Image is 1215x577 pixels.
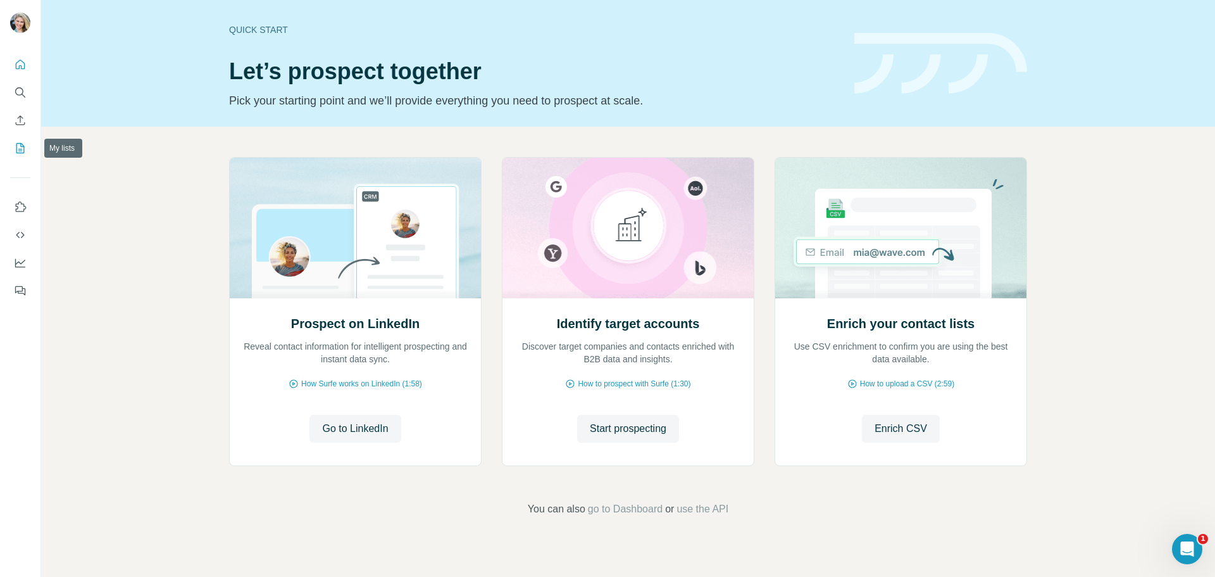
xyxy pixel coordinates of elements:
[665,502,674,517] span: or
[862,415,940,443] button: Enrich CSV
[10,251,30,274] button: Dashboard
[10,279,30,302] button: Feedback
[1172,534,1202,564] iframe: Intercom live chat
[10,137,30,160] button: My lists
[10,224,30,246] button: Use Surfe API
[860,378,954,390] span: How to upload a CSV (2:59)
[10,13,30,33] img: Avatar
[557,315,700,333] h2: Identify target accounts
[10,109,30,132] button: Enrich CSV
[875,421,927,436] span: Enrich CSV
[578,378,690,390] span: How to prospect with Surfe (1:30)
[229,59,839,84] h1: Let’s prospect together
[10,53,30,76] button: Quick start
[515,340,741,365] p: Discover target companies and contacts enriched with B2B data and insights.
[788,340,1014,365] p: Use CSV enrichment to confirm you are using the best data available.
[10,196,30,219] button: Use Surfe on LinkedIn
[291,315,420,333] h2: Prospect on LinkedIn
[229,23,839,36] div: Quick start
[827,315,975,333] h2: Enrich your contact lists
[854,33,1027,94] img: banner
[577,415,679,443] button: Start prospecting
[309,415,401,443] button: Go to LinkedIn
[322,421,388,436] span: Go to LinkedIn
[590,421,666,436] span: Start prospecting
[528,502,585,517] span: You can also
[301,378,422,390] span: How Surfe works on LinkedIn (1:58)
[10,81,30,104] button: Search
[242,340,468,365] p: Reveal contact information for intelligent prospecting and instant data sync.
[676,502,728,517] button: use the API
[588,502,663,517] button: go to Dashboard
[229,158,482,298] img: Prospect on LinkedIn
[502,158,754,298] img: Identify target accounts
[1198,534,1208,544] span: 1
[229,92,839,110] p: Pick your starting point and we’ll provide everything you need to prospect at scale.
[775,158,1027,298] img: Enrich your contact lists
